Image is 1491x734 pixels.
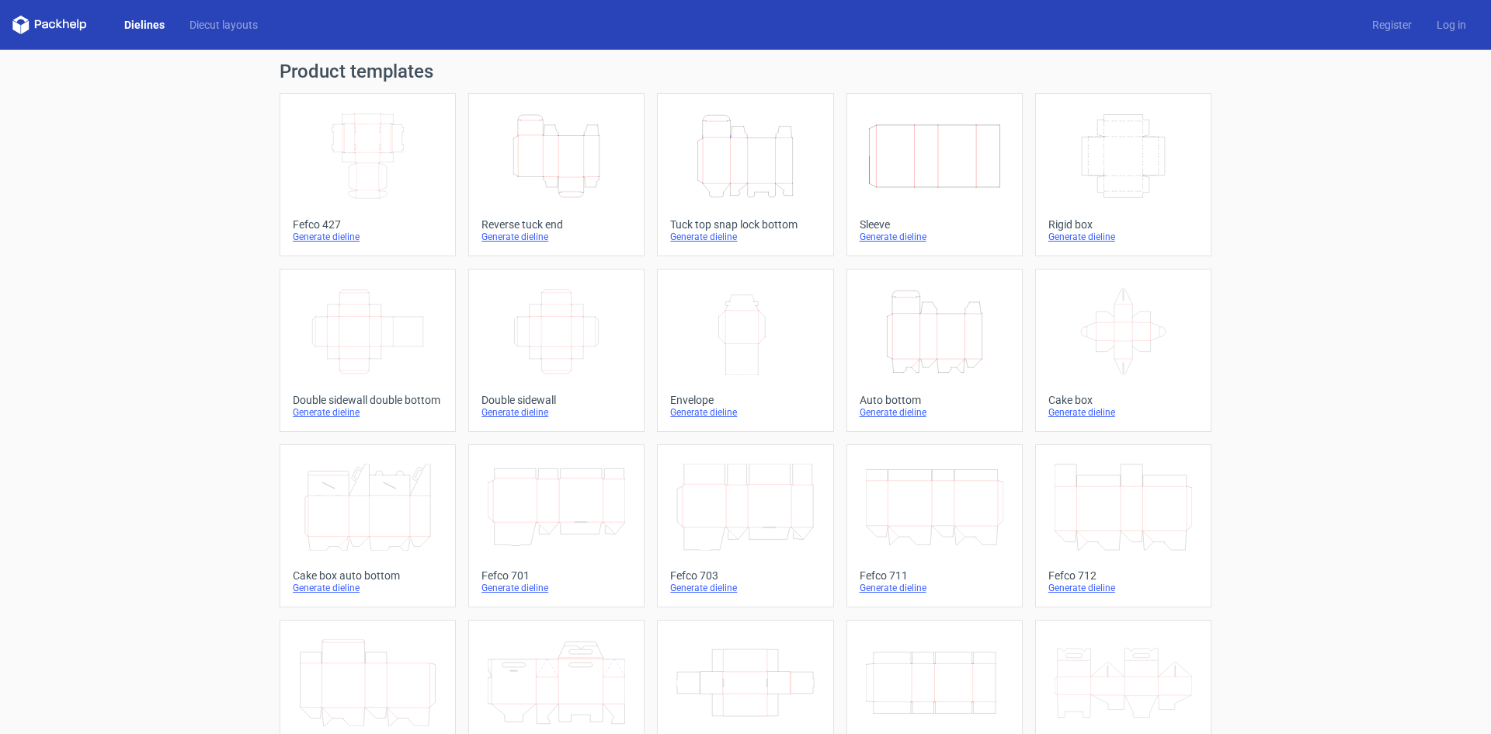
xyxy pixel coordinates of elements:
[280,62,1211,81] h1: Product templates
[846,93,1023,256] a: SleeveGenerate dieline
[846,444,1023,607] a: Fefco 711Generate dieline
[293,231,443,243] div: Generate dieline
[1424,17,1479,33] a: Log in
[280,269,456,432] a: Double sidewall double bottomGenerate dieline
[1048,582,1198,594] div: Generate dieline
[657,444,833,607] a: Fefco 703Generate dieline
[670,406,820,419] div: Generate dieline
[481,218,631,231] div: Reverse tuck end
[293,406,443,419] div: Generate dieline
[280,93,456,256] a: Fefco 427Generate dieline
[481,406,631,419] div: Generate dieline
[1035,93,1211,256] a: Rigid boxGenerate dieline
[670,569,820,582] div: Fefco 703
[481,582,631,594] div: Generate dieline
[177,17,270,33] a: Diecut layouts
[860,394,1010,406] div: Auto bottom
[670,394,820,406] div: Envelope
[293,218,443,231] div: Fefco 427
[481,231,631,243] div: Generate dieline
[112,17,177,33] a: Dielines
[1035,269,1211,432] a: Cake boxGenerate dieline
[481,394,631,406] div: Double sidewall
[1360,17,1424,33] a: Register
[846,269,1023,432] a: Auto bottomGenerate dieline
[860,218,1010,231] div: Sleeve
[1048,394,1198,406] div: Cake box
[860,231,1010,243] div: Generate dieline
[1035,444,1211,607] a: Fefco 712Generate dieline
[657,269,833,432] a: EnvelopeGenerate dieline
[860,582,1010,594] div: Generate dieline
[468,444,645,607] a: Fefco 701Generate dieline
[293,582,443,594] div: Generate dieline
[1048,406,1198,419] div: Generate dieline
[670,231,820,243] div: Generate dieline
[670,582,820,594] div: Generate dieline
[1048,231,1198,243] div: Generate dieline
[860,569,1010,582] div: Fefco 711
[468,93,645,256] a: Reverse tuck endGenerate dieline
[293,569,443,582] div: Cake box auto bottom
[670,218,820,231] div: Tuck top snap lock bottom
[1048,218,1198,231] div: Rigid box
[657,93,833,256] a: Tuck top snap lock bottomGenerate dieline
[468,269,645,432] a: Double sidewallGenerate dieline
[860,406,1010,419] div: Generate dieline
[1048,569,1198,582] div: Fefco 712
[481,569,631,582] div: Fefco 701
[280,444,456,607] a: Cake box auto bottomGenerate dieline
[293,394,443,406] div: Double sidewall double bottom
